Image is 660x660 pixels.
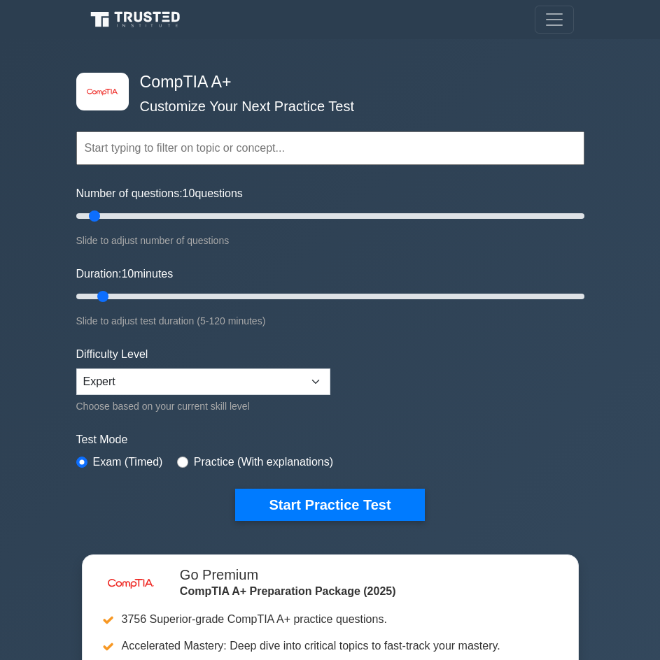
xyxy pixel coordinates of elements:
[76,431,584,448] label: Test Mode
[535,6,574,34] button: Toggle navigation
[76,266,174,282] label: Duration: minutes
[76,232,584,249] div: Slide to adjust number of questions
[76,398,330,415] div: Choose based on your current skill level
[76,313,584,329] div: Slide to adjust test duration (5-120 minutes)
[76,346,148,363] label: Difficulty Level
[93,454,163,471] label: Exam (Timed)
[76,185,243,202] label: Number of questions: questions
[194,454,333,471] label: Practice (With explanations)
[76,131,584,165] input: Start typing to filter on topic or concept...
[134,73,516,92] h4: CompTIA A+
[121,268,134,280] span: 10
[183,187,195,199] span: 10
[235,489,424,521] button: Start Practice Test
